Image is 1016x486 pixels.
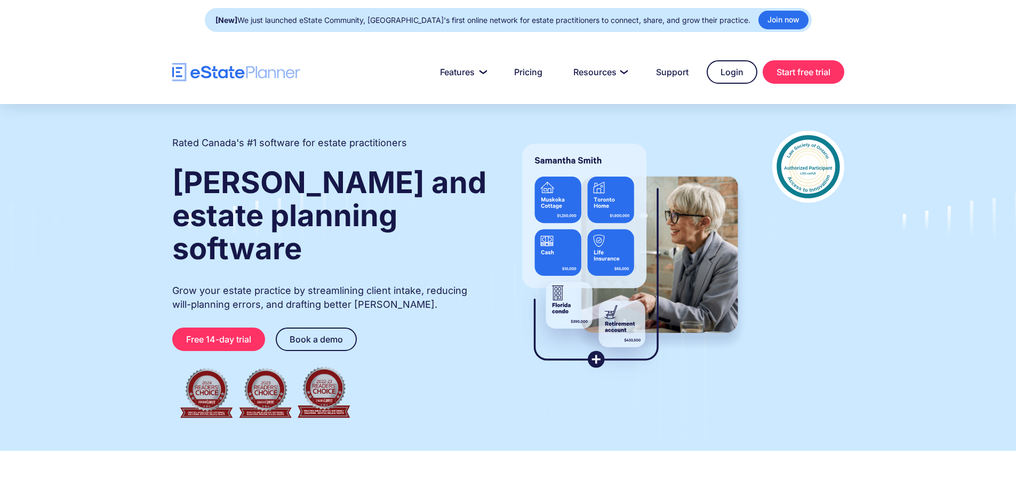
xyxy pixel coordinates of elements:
[276,328,357,351] a: Book a demo
[427,61,496,83] a: Features
[707,60,757,84] a: Login
[758,11,809,29] a: Join now
[763,60,844,84] a: Start free trial
[215,15,237,25] strong: [New]
[215,13,750,28] div: We just launched eState Community, [GEOGRAPHIC_DATA]'s first online network for estate practition...
[501,61,555,83] a: Pricing
[172,63,300,82] a: home
[561,61,638,83] a: Resources
[643,61,701,83] a: Support
[172,284,488,312] p: Grow your estate practice by streamlining client intake, reducing will-planning errors, and draft...
[172,136,407,150] h2: Rated Canada's #1 software for estate practitioners
[509,131,751,381] img: estate planner showing wills to their clients, using eState Planner, a leading estate planning so...
[172,328,265,351] a: Free 14-day trial
[172,164,486,267] strong: [PERSON_NAME] and estate planning software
